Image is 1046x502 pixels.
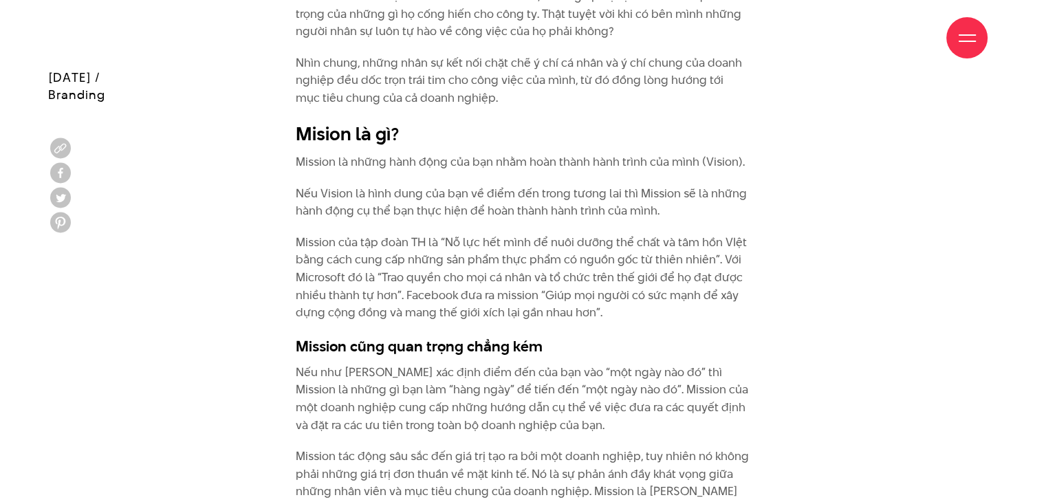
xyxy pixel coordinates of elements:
[296,185,750,220] p: Nếu Vision là hình dung của bạn về điểm đến trong tương lai thì Mission sẽ là những hành động cụ ...
[48,69,105,103] span: [DATE] / Branding
[296,234,750,322] p: Mission của tập đoàn TH là “Nỗ lực hết mình để nuôi dưỡng thể chất và tâm hồn VIệt bằng cách cung...
[296,336,543,356] strong: Mission cũng quan trọng chẳng kém
[296,363,750,433] p: Nếu như [PERSON_NAME] xác định điểm đến của bạn vào “một ngày nào đó” thì Mission là những gì bạn...
[296,54,750,107] p: Nhìn chung, những nhân sự kết nối chặt chẽ ý chí cá nhân và ý chí chung của doanh nghiệp đều dốc ...
[296,121,399,146] strong: Mision là gì?
[296,153,750,171] p: Mission là những hành động của bạn nhằm hoàn thành hành trình của mình (Vision).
